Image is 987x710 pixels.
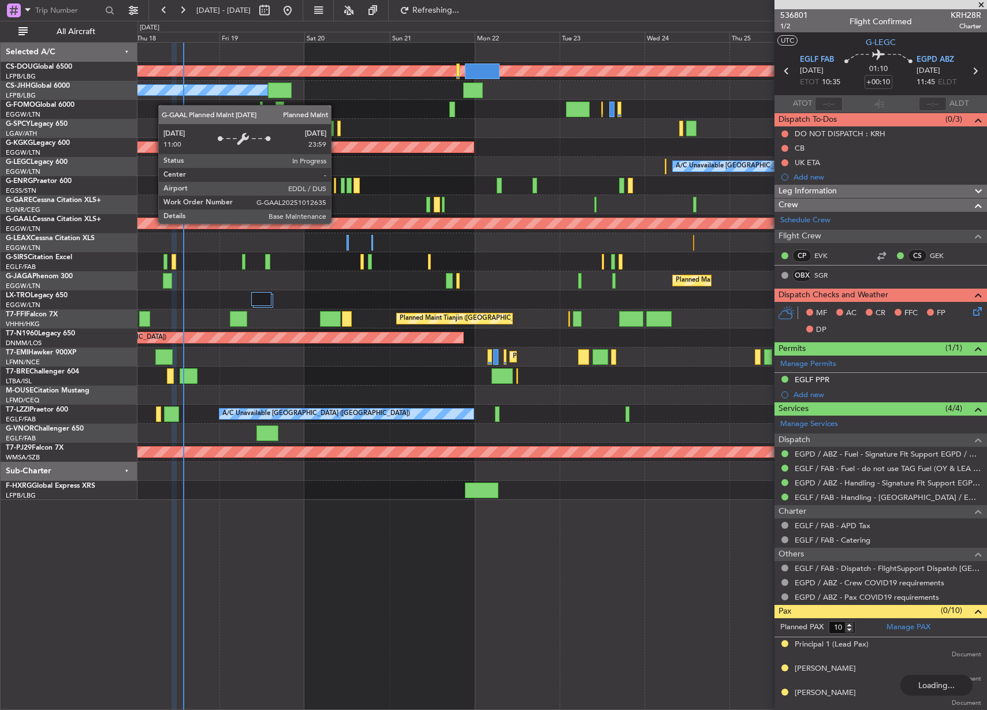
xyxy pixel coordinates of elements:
[513,348,623,365] div: Planned Maint [GEOGRAPHIC_DATA]
[6,387,90,394] a: M-OUSECitation Mustang
[795,639,869,651] div: Principal 1 (Lead Pax)
[30,28,122,36] span: All Aircraft
[6,72,36,81] a: LFPB/LBG
[6,254,28,261] span: G-SIRS
[400,310,534,327] div: Planned Maint Tianjin ([GEOGRAPHIC_DATA])
[6,167,40,176] a: EGGW/LTN
[908,249,927,262] div: CS
[6,102,35,109] span: G-FOMO
[780,215,830,226] a: Schedule Crew
[6,197,101,204] a: G-GARECessna Citation XLS+
[6,263,36,271] a: EGLF/FAB
[866,36,896,48] span: G-LEGC
[780,21,808,31] span: 1/2
[952,674,981,684] span: Document
[917,65,940,77] span: [DATE]
[6,129,37,138] a: LGAV/ATH
[6,178,72,185] a: G-ENRGPraetor 600
[850,16,912,28] div: Flight Confirmed
[793,98,812,110] span: ATOT
[6,254,72,261] a: G-SIRSCitation Excel
[795,535,870,545] a: EGLF / FAB - Catering
[6,159,68,166] a: G-LEGCLegacy 600
[795,578,944,588] a: EGPD / ABZ - Crew COVID19 requirements
[904,308,918,319] span: FFC
[6,311,58,318] a: T7-FFIFalcon 7X
[6,235,95,242] a: G-LEAXCessna Citation XLS
[780,622,824,633] label: Planned PAX
[196,5,251,16] span: [DATE] - [DATE]
[6,406,29,413] span: T7-LZZI
[6,121,68,128] a: G-SPCYLegacy 650
[780,9,808,21] span: 536801
[815,97,843,111] input: --:--
[35,2,102,19] input: Trip Number
[876,308,885,319] span: CR
[6,292,31,299] span: LX-TRO
[779,342,806,356] span: Permits
[6,140,33,147] span: G-KGKG
[6,273,32,280] span: G-JAGA
[6,320,40,328] a: VHHH/HKG
[795,158,820,167] div: UK ETA
[6,244,40,252] a: EGGW/LTN
[795,687,856,699] div: [PERSON_NAME]
[6,434,36,443] a: EGLF/FAB
[6,453,40,462] a: WMSA/SZB
[6,83,70,89] a: CS-JHHGlobal 6000
[951,21,981,31] span: Charter
[800,77,819,88] span: ETOT
[6,216,101,223] a: G-GAALCessna Citation XLS+
[6,330,75,337] a: T7-N1960Legacy 650
[6,368,79,375] a: T7-BREChallenger 604
[6,186,36,195] a: EGSS/STN
[945,402,962,414] span: (4/4)
[951,9,981,21] span: KRH28R
[6,330,38,337] span: T7-N1960
[6,377,32,386] a: LTBA/ISL
[779,548,804,561] span: Others
[304,32,389,42] div: Sat 20
[6,83,31,89] span: CS-JHH
[814,251,840,261] a: EVK
[6,178,33,185] span: G-ENRG
[938,77,956,88] span: ELDT
[795,592,939,602] a: EGPD / ABZ - Pax COVID19 requirements
[779,185,837,198] span: Leg Information
[390,32,475,42] div: Sun 21
[6,301,40,309] a: EGGW/LTN
[780,418,838,430] a: Manage Services
[394,1,464,20] button: Refreshing...
[779,113,837,126] span: Dispatch To-Dos
[917,54,954,66] span: EGPD ABZ
[779,402,809,416] span: Services
[6,140,70,147] a: G-KGKGLegacy 600
[779,434,810,447] span: Dispatch
[6,444,32,451] span: T7-PJ29
[6,121,31,128] span: G-SPCY
[6,349,76,356] a: T7-EMIHawker 900XP
[6,425,34,432] span: G-VNOR
[795,521,870,530] a: EGLF / FAB - APD Tax
[219,32,304,42] div: Fri 19
[6,205,40,214] a: EGNR/CEG
[795,129,885,139] div: DO NOT DISPATCH : KRH
[13,23,125,41] button: All Aircraft
[795,663,856,675] div: [PERSON_NAME]
[794,172,981,182] div: Add new
[6,396,39,405] a: LFMD/CEQ
[816,324,826,336] span: DP
[6,444,64,451] a: T7-PJ29Falcon 7X
[6,282,40,290] a: EGGW/LTN
[945,113,962,125] span: (0/3)
[917,77,935,88] span: 11:45
[952,650,981,660] span: Document
[6,159,31,166] span: G-LEGC
[6,425,84,432] a: G-VNORChallenger 650
[795,143,805,153] div: CB
[952,698,981,708] span: Document
[6,216,32,223] span: G-GAAL
[6,358,40,367] a: LFMN/NCE
[795,478,981,488] a: EGPD / ABZ - Handling - Signature Flt Support EGPD / ABZ
[676,272,858,289] div: Planned Maint [GEOGRAPHIC_DATA] ([GEOGRAPHIC_DATA])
